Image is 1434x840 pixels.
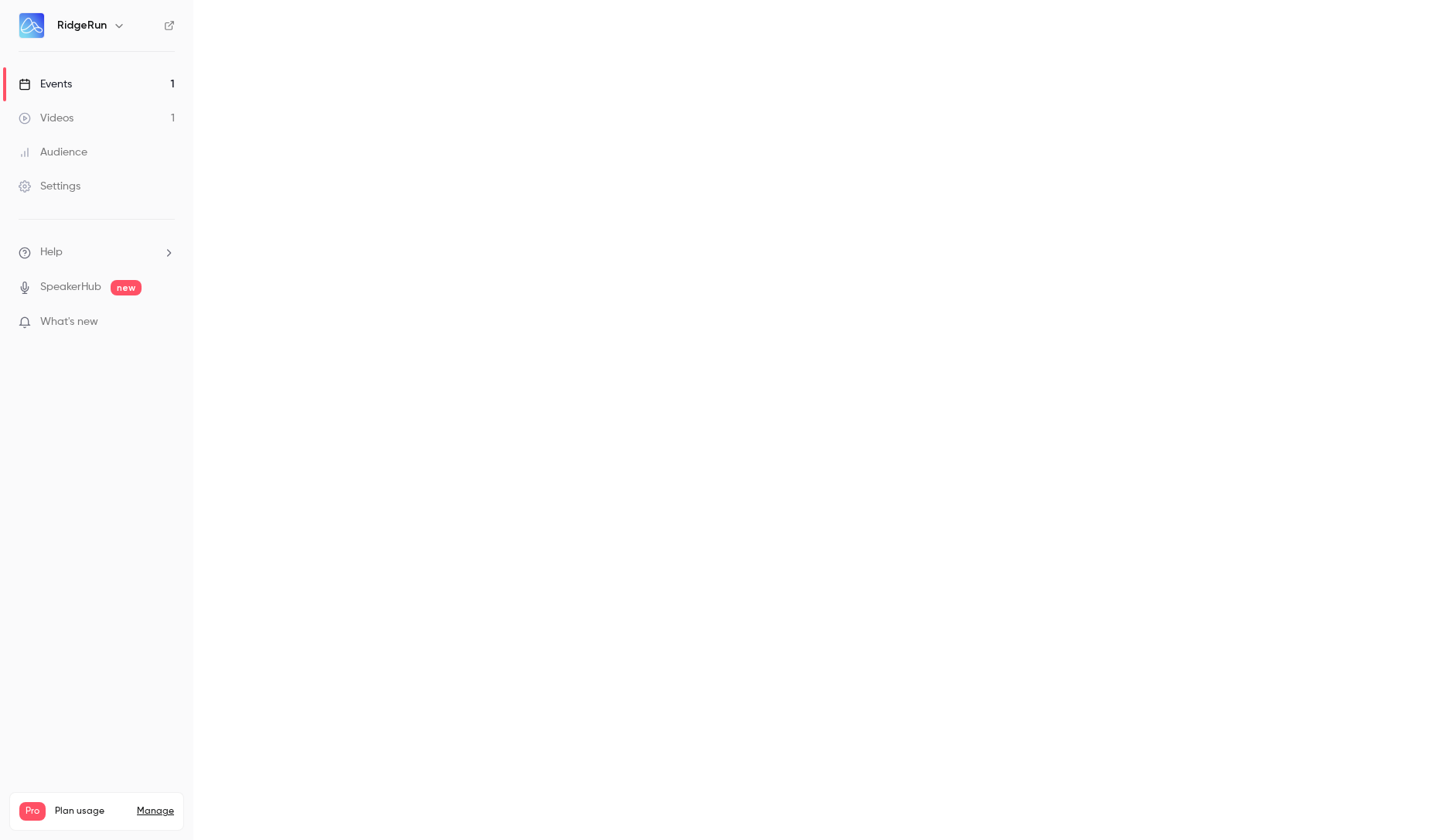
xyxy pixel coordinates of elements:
img: RidgeRun [19,13,44,38]
span: What's new [40,314,98,330]
div: Settings [19,179,80,194]
a: SpeakerHub [40,279,101,295]
li: help-dropdown-opener [19,244,175,261]
h6: RidgeRun [57,18,107,33]
div: Events [19,77,72,92]
span: Help [40,244,63,261]
span: Pro [19,802,46,821]
span: Plan usage [55,805,128,818]
a: Manage [137,805,174,818]
iframe: Noticeable Trigger [156,316,175,330]
div: Videos [19,111,73,126]
div: Audience [19,145,87,160]
span: new [111,280,142,295]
